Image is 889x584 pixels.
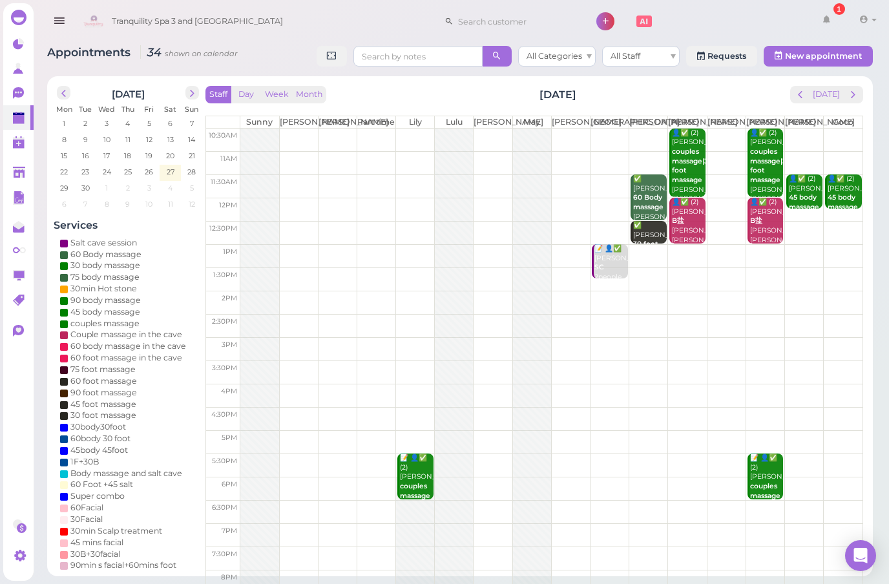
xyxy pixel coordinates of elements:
[54,219,202,231] h4: Services
[671,198,706,264] div: 👤✅ (2) [PERSON_NAME] [PERSON_NAME]|[PERSON_NAME] 12:00pm - 1:00pm
[70,548,120,560] div: 30B+30facial
[212,317,237,326] span: 2:30pm
[125,182,131,194] span: 2
[70,340,186,352] div: 60 body massage in the cave
[124,198,131,210] span: 9
[279,116,318,128] th: [PERSON_NAME]
[843,86,863,103] button: next
[209,224,237,233] span: 12:30pm
[764,46,873,67] button: New appointment
[70,410,136,421] div: 30 foot massage
[750,216,762,225] b: B盐
[187,134,196,145] span: 14
[539,87,576,102] h2: [DATE]
[784,116,823,128] th: [PERSON_NAME]
[124,134,132,145] span: 11
[70,399,136,410] div: 45 foot massage
[61,134,68,145] span: 8
[261,86,293,103] button: Week
[70,295,141,306] div: 90 body massage
[672,216,684,225] b: B盐
[59,150,68,162] span: 15
[165,166,176,178] span: 27
[112,86,145,100] h2: [DATE]
[512,116,551,128] th: May
[70,329,182,340] div: Couple massage in the cave
[70,444,128,456] div: 45body 45foot
[185,86,199,99] button: next
[145,134,154,145] span: 12
[222,480,237,488] span: 6pm
[707,116,746,128] th: [PERSON_NAME]
[633,174,667,241] div: ✅ [PERSON_NAME] [PERSON_NAME] 11:30am - 12:30pm
[212,550,237,558] span: 7:30pm
[833,3,845,15] div: 1
[750,482,780,500] b: couples massage
[187,198,196,210] span: 12
[70,260,140,271] div: 30 body massage
[70,537,123,548] div: 45 mins facial
[353,46,483,67] input: Search by notes
[70,364,136,375] div: 75 foot massage
[594,244,628,311] div: 📝 👤✅ [PERSON_NAME] 2people [GEOGRAPHIC_DATA] 1:00pm - 1:45pm
[166,134,175,145] span: 13
[551,116,590,128] th: [PERSON_NAME]
[749,198,784,264] div: 👤✅ (2) [PERSON_NAME] [PERSON_NAME]|[PERSON_NAME] 12:00pm - 1:00pm
[143,166,154,178] span: 26
[435,116,474,128] th: Lulu
[672,147,713,184] b: couples massage|30 foot massage
[167,198,174,210] span: 11
[790,86,810,103] button: prev
[633,193,664,211] b: 60 Body massage
[222,294,237,302] span: 2pm
[124,118,131,129] span: 4
[140,45,238,59] i: 34
[121,105,134,114] span: Thu
[187,150,196,162] span: 21
[57,86,70,99] button: prev
[222,433,237,442] span: 5pm
[102,134,112,145] span: 10
[686,46,757,67] a: Requests
[104,182,109,194] span: 1
[788,174,822,251] div: 👤✅ (2) [PERSON_NAME] Coco|[PERSON_NAME] 11:30am - 12:15pm
[70,456,99,468] div: 1F+30B
[164,105,176,114] span: Sat
[70,421,126,433] div: 30body30foot
[785,51,862,61] span: New appointment
[70,318,140,329] div: couples massage
[205,86,231,103] button: Staff
[165,49,238,58] small: shown on calendar
[211,178,237,186] span: 11:30am
[212,503,237,512] span: 6:30pm
[671,129,706,224] div: 👤✅ (2) [PERSON_NAME] [PERSON_NAME]|[PERSON_NAME] 10:30am - 12:00pm
[70,525,162,537] div: 30min Scalp treatment
[824,116,863,128] th: Coco
[219,201,237,209] span: 12pm
[82,118,89,129] span: 2
[222,527,237,535] span: 7pm
[167,118,174,129] span: 6
[80,166,90,178] span: 23
[240,116,279,128] th: Sunny
[633,221,667,287] div: ✅ [PERSON_NAME] [PERSON_NAME] 12:30pm - 1:00pm
[70,433,131,444] div: 60body 30 foot
[81,150,90,162] span: 16
[292,86,326,103] button: Month
[213,271,237,279] span: 1:30pm
[103,118,110,129] span: 3
[594,263,604,271] b: SC
[396,116,435,128] th: Lily
[212,364,237,372] span: 3:30pm
[186,166,197,178] span: 28
[454,11,579,32] input: Search customer
[70,352,182,364] div: 60 foot massage in the cave
[400,482,430,500] b: couples massage
[220,154,237,163] span: 11am
[221,387,237,395] span: 4pm
[629,116,668,128] th: [PERSON_NAME]
[746,116,784,128] th: [PERSON_NAME]
[82,134,89,145] span: 9
[749,454,784,558] div: 📝 👤✅ (2) [PERSON_NAME] PRENALE WOMEN Lily|[PERSON_NAME] 5:30pm - 6:30pm
[591,116,629,128] th: [GEOGRAPHIC_DATA]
